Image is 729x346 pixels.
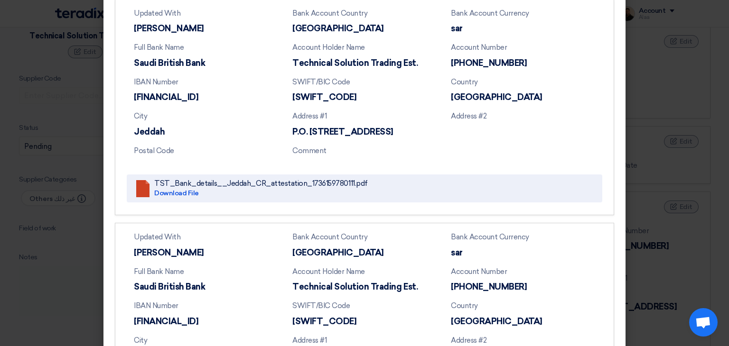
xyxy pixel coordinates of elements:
div: [GEOGRAPHIC_DATA] [451,315,595,328]
a: Download File [154,189,199,197]
div: City [134,111,278,122]
div: Account Number [451,266,595,277]
div: Country [451,77,595,88]
div: Account Number [451,42,595,53]
div: Technical Solution Trading Est. [292,57,437,70]
div: P.O. [STREET_ADDRESS] [292,126,437,138]
div: SWIFT/BIC Code [292,77,437,88]
div: [PERSON_NAME] [134,246,278,259]
div: [PHONE_NUMBER] [451,281,595,293]
div: Updated With [134,232,278,243]
div: Saudi British Bank [134,57,278,70]
div: Country [451,300,595,311]
div: SWIFT/BIC Code [292,300,437,311]
div: [FINANCIAL_ID] [134,315,278,328]
div: Bank Account Country [292,232,437,243]
div: [SWIFT_CODE] [292,91,437,104]
div: Postal Code [134,146,278,156]
div: Bank Account Currency [451,8,595,19]
div: Jeddah [134,126,278,138]
div: sar [451,22,595,35]
div: Updated With [134,8,278,19]
div: Saudi British Bank [134,281,278,293]
div: Bank Account Currency [451,232,595,243]
div: sar [451,246,595,259]
div: [SWIFT_CODE] [292,315,437,328]
div: Account Holder Name [292,42,437,53]
div: [FINANCIAL_ID] [134,91,278,104]
a: TST_Bank_details__Jeddah_CR_attestation_1736159780111.pdf Download File [127,174,602,202]
div: [GEOGRAPHIC_DATA] [292,246,437,259]
div: Full Bank Name [134,266,278,277]
div: City [134,335,278,346]
div: Full Bank Name [134,42,278,53]
div: Address #2 [451,335,595,346]
div: Bank Account Country [292,8,437,19]
div: Address #1 [292,335,437,346]
div: [GEOGRAPHIC_DATA] [292,22,437,35]
div: Account Holder Name [292,266,437,277]
div: [GEOGRAPHIC_DATA] [451,91,595,104]
div: Comment [292,146,437,156]
div: [PHONE_NUMBER] [451,57,595,70]
div: TST_Bank_details__Jeddah_CR_attestation_1736159780111.pdf [154,179,368,188]
div: Technical Solution Trading Est. [292,281,437,293]
div: IBAN Number [134,300,278,311]
div: Open chat [689,308,718,337]
div: Address #1 [292,111,437,122]
div: [PERSON_NAME] [134,22,278,35]
div: Address #2 [451,111,595,122]
div: IBAN Number [134,77,278,88]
